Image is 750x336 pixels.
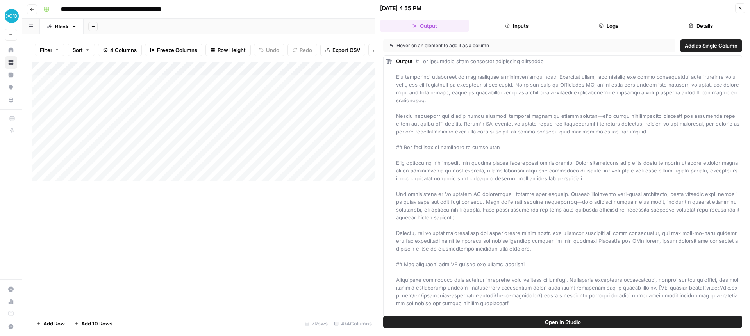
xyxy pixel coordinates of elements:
div: [DATE] 4:55 PM [380,4,421,12]
button: Details [656,20,745,32]
button: Add Row [32,317,70,330]
button: Redo [287,44,317,56]
span: Freeze Columns [157,46,197,54]
span: 4 Columns [110,46,137,54]
a: Browse [5,56,17,69]
div: Blank [55,23,68,30]
span: Add as Single Column [685,42,737,50]
span: Add Row [43,320,65,327]
span: Undo [266,46,279,54]
button: Export CSV [320,44,365,56]
a: Blank [40,19,84,34]
button: Logs [564,20,654,32]
button: Help + Support [5,320,17,333]
button: Undo [254,44,284,56]
button: Freeze Columns [145,44,202,56]
div: 4/4 Columns [331,317,375,330]
button: Output [380,20,469,32]
button: Add as Single Column [680,39,742,52]
a: Learning Hub [5,308,17,320]
button: Sort [68,44,95,56]
span: Sort [73,46,83,54]
a: Home [5,44,17,56]
span: Filter [40,46,52,54]
span: Open In Studio [545,318,581,326]
a: Opportunities [5,81,17,94]
div: 7 Rows [302,317,331,330]
button: Filter [35,44,64,56]
button: Add 10 Rows [70,317,117,330]
span: Row Height [218,46,246,54]
span: Redo [300,46,312,54]
button: 4 Columns [98,44,142,56]
button: Row Height [205,44,251,56]
a: Settings [5,283,17,295]
button: Workspace: XeroOps [5,6,17,26]
img: XeroOps Logo [5,9,19,23]
a: Usage [5,295,17,308]
a: Insights [5,69,17,81]
a: Your Data [5,94,17,106]
button: Inputs [472,20,561,32]
span: Add 10 Rows [81,320,112,327]
button: Open In Studio [383,316,742,328]
div: Hover on an element to add it as a column [389,42,579,49]
span: Export CSV [332,46,360,54]
span: Output [396,58,412,64]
